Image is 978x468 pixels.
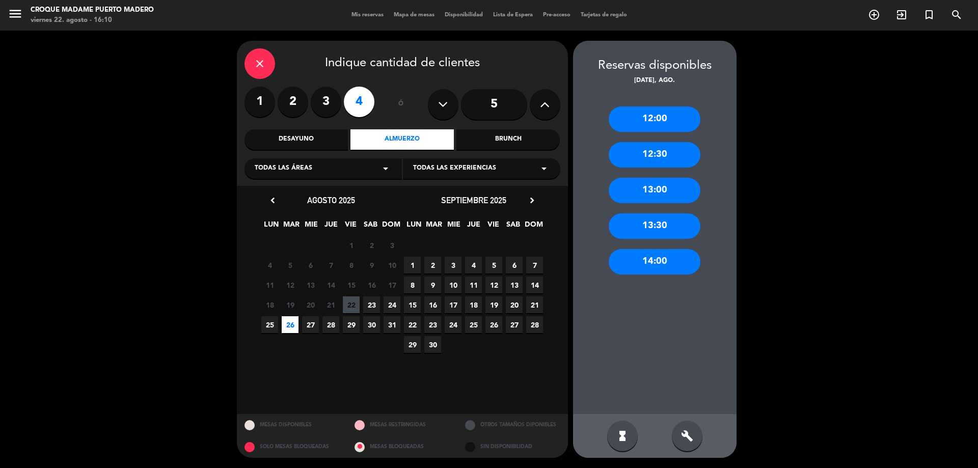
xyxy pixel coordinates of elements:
[525,218,541,235] span: DOM
[302,277,319,293] span: 13
[445,277,461,293] span: 10
[363,257,380,273] span: 9
[506,296,523,313] span: 20
[384,257,400,273] span: 10
[441,195,506,205] span: septiembre 2025
[609,106,700,132] div: 12:00
[389,12,440,18] span: Mapa de mesas
[526,296,543,313] span: 21
[485,257,502,273] span: 5
[485,277,502,293] span: 12
[347,436,457,458] div: MESAS BLOQUEADAS
[485,316,502,333] span: 26
[343,277,360,293] span: 15
[465,316,482,333] span: 25
[526,277,543,293] span: 14
[261,257,278,273] span: 4
[616,430,629,442] i: hourglass_full
[488,12,538,18] span: Lista de Espera
[244,48,560,79] div: Indique cantidad de clientes
[346,12,389,18] span: Mis reservas
[302,296,319,313] span: 20
[363,277,380,293] span: 16
[347,414,457,436] div: MESAS RESTRINGIDAS
[445,257,461,273] span: 3
[385,87,418,122] div: ó
[363,296,380,313] span: 23
[382,218,399,235] span: DOM
[868,9,880,21] i: add_circle_outline
[8,6,23,21] i: menu
[261,277,278,293] span: 11
[681,430,693,442] i: build
[950,9,963,21] i: search
[445,296,461,313] span: 17
[322,257,339,273] span: 7
[505,218,522,235] span: SAB
[424,296,441,313] span: 16
[344,87,374,117] label: 4
[379,162,392,175] i: arrow_drop_down
[384,277,400,293] span: 17
[526,316,543,333] span: 28
[573,56,737,76] div: Reservas disponibles
[506,316,523,333] span: 27
[267,195,278,206] i: chevron_left
[261,296,278,313] span: 18
[440,12,488,18] span: Disponibilidad
[424,336,441,353] span: 30
[31,5,154,15] div: Croque Madame Puerto Madero
[445,316,461,333] span: 24
[538,162,550,175] i: arrow_drop_down
[322,316,339,333] span: 28
[342,218,359,235] span: VIE
[307,195,355,205] span: agosto 2025
[457,436,568,458] div: SIN DISPONIBILIDAD
[526,257,543,273] span: 7
[261,316,278,333] span: 25
[609,249,700,274] div: 14:00
[506,277,523,293] span: 13
[244,129,348,150] div: Desayuno
[343,257,360,273] span: 8
[282,277,298,293] span: 12
[895,9,908,21] i: exit_to_app
[384,296,400,313] span: 24
[283,218,300,235] span: MAR
[609,178,700,203] div: 13:00
[465,277,482,293] span: 11
[923,9,935,21] i: turned_in_not
[362,218,379,235] span: SAB
[405,218,422,235] span: LUN
[343,316,360,333] span: 29
[425,218,442,235] span: MAR
[282,257,298,273] span: 5
[302,316,319,333] span: 27
[384,316,400,333] span: 31
[485,296,502,313] span: 19
[404,316,421,333] span: 22
[31,15,154,25] div: viernes 22. agosto - 16:10
[457,414,568,436] div: OTROS TAMAÑOS DIPONIBLES
[465,257,482,273] span: 4
[282,316,298,333] span: 26
[263,218,280,235] span: LUN
[237,414,347,436] div: MESAS DISPONIBLES
[573,76,737,86] div: [DATE], ago.
[576,12,632,18] span: Tarjetas de regalo
[404,296,421,313] span: 15
[413,163,496,174] span: Todas las experiencias
[322,296,339,313] span: 21
[254,58,266,70] i: close
[404,277,421,293] span: 8
[311,87,341,117] label: 3
[8,6,23,25] button: menu
[322,218,339,235] span: JUE
[485,218,502,235] span: VIE
[465,296,482,313] span: 18
[303,218,319,235] span: MIE
[255,163,312,174] span: Todas las áreas
[363,237,380,254] span: 2
[343,296,360,313] span: 22
[404,257,421,273] span: 1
